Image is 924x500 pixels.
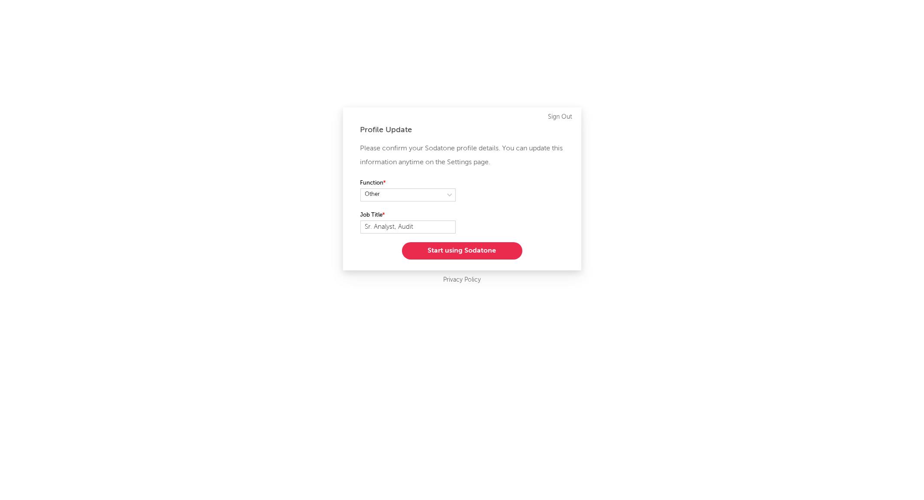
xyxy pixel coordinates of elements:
div: Profile Update [360,125,564,135]
label: Function [360,178,456,188]
a: Privacy Policy [443,275,481,286]
a: Sign Out [548,112,573,122]
button: Start using Sodatone [402,242,522,260]
p: Please confirm your Sodatone profile details. You can update this information anytime on the Sett... [360,142,564,169]
label: Job Title [360,210,456,221]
